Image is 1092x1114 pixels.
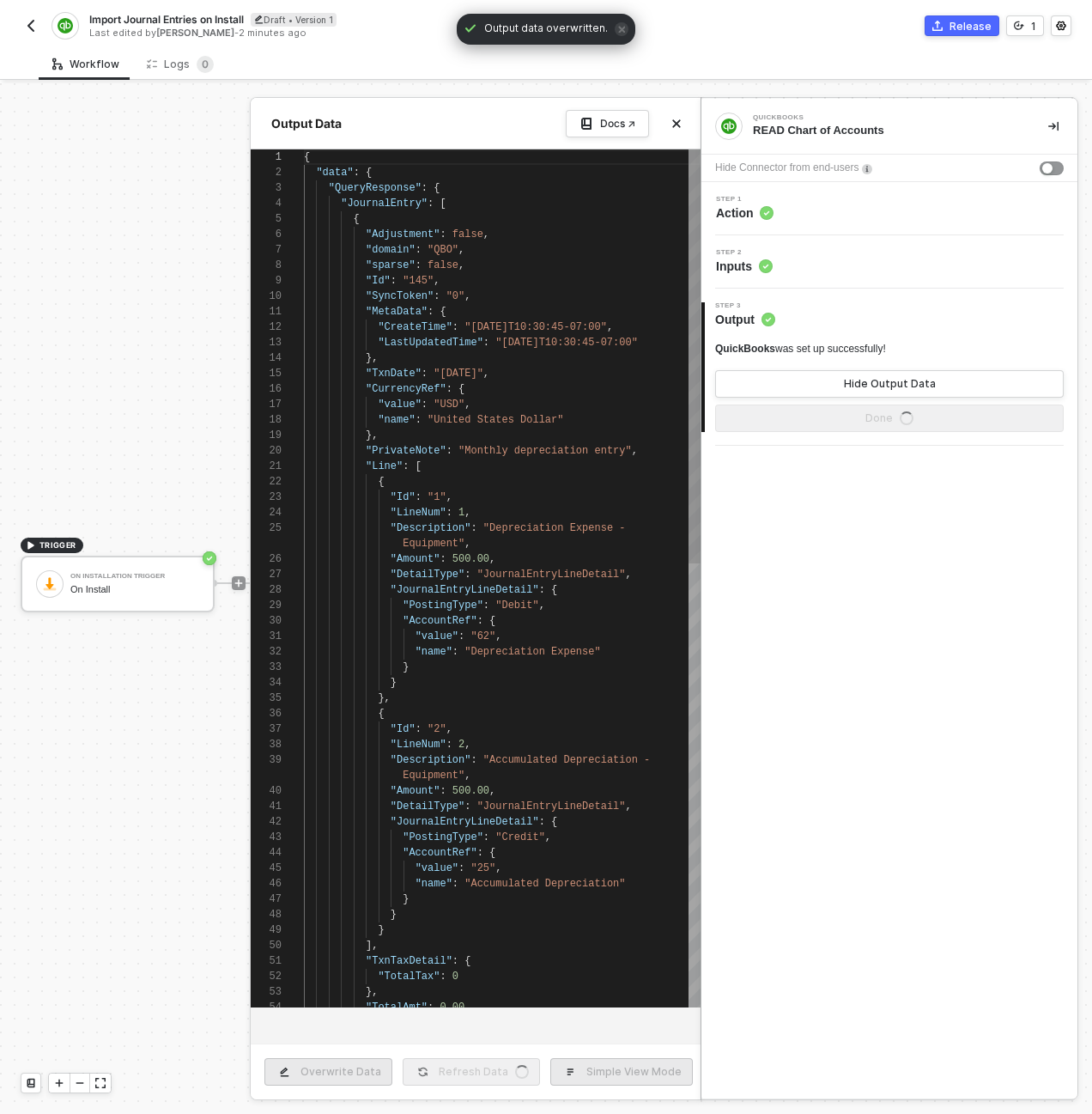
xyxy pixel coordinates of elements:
div: 27 [251,567,282,582]
span: icon-collapse-right [1048,121,1059,131]
span: "CreateTime" [378,321,452,333]
span: "JournalEntry" [341,198,428,210]
span: "Adjustment" [366,228,440,240]
div: 9 [251,273,282,289]
span: : [416,259,422,271]
span: "Credit" [495,831,545,843]
div: Docs ↗ [600,117,635,131]
div: Step 2Inputs [701,249,1077,275]
span: }, [378,692,390,704]
span: "value" [416,630,458,642]
div: 6 [251,227,282,242]
span: , [483,228,489,240]
span: "TxnDate" [366,368,422,380]
span: : [464,569,470,581]
span: : [452,321,458,333]
span: "[DATE]" [434,368,483,380]
span: : [446,739,452,751]
div: 40 [251,783,282,799]
button: Doneicon-loader [715,405,1064,432]
div: 32 [251,644,282,660]
span: , [545,831,551,843]
span: { [366,167,372,179]
span: : [416,723,422,735]
span: "name" [416,646,452,658]
div: 29 [251,598,282,613]
div: 54 [251,1000,282,1015]
span: : [452,646,458,658]
span: : [403,460,409,472]
span: QuickBooks [715,343,775,355]
span: "domain" [366,244,416,256]
span: : [428,1001,434,1014]
span: "1" [428,491,446,503]
div: 26 [251,551,282,567]
span: "JournalEntryLineDetail" [391,816,539,828]
div: 36 [251,706,282,721]
span: "TotalAmt" [366,1001,428,1014]
div: 51 [251,953,282,969]
div: 12 [251,320,282,335]
span: "United States Dollar" [428,414,563,426]
span: ], [366,940,378,952]
span: "Amount" [391,785,440,797]
span: , [464,399,470,411]
div: Step 3Output QuickBookswas set up successfully!Hide Output DataDoneicon-loader [701,302,1077,432]
span: , [446,491,452,503]
span: Step 3 [715,302,775,309]
span: { [551,816,557,828]
div: 35 [251,691,282,706]
span: "TxnTaxDetail" [366,955,452,967]
span: icon-expand [95,1078,106,1088]
span: "Id" [391,491,416,503]
span: { [489,847,495,859]
span: , [495,630,501,642]
button: back [21,15,41,36]
div: 20 [251,443,282,459]
div: 42 [251,814,282,830]
button: Hide Output Data [715,370,1064,398]
span: : [416,414,422,426]
span: : [446,445,452,457]
span: "[DATE]T10:30:45-07:00" [495,337,638,349]
span: Output data overwritten. [484,21,608,38]
span: Step 1 [716,196,773,203]
span: , [464,507,470,519]
span: { [304,151,310,163]
span: "value" [416,862,458,874]
span: : [428,198,434,210]
span: , [607,321,613,333]
span: } [378,924,384,936]
span: : [440,785,446,797]
span: : [446,383,452,395]
div: QuickBooks [753,114,1010,121]
div: 30 [251,613,282,629]
span: "0" [446,290,465,302]
span: "Amount" [391,553,440,565]
span: "Monthly depreciation entry" [458,445,632,457]
span: "Depreciation Expense" [464,646,600,658]
div: 2 [251,165,282,180]
span: Equipment" [403,770,464,782]
span: "LastUpdatedTime" [378,337,482,349]
span: : [452,955,458,967]
span: "DetailType" [391,800,464,813]
span: "62" [470,630,495,642]
span: Action [716,204,773,222]
div: READ Chart of Accounts [753,123,1021,138]
span: "name" [416,878,452,890]
img: integration-icon [721,119,737,134]
span: "2" [428,723,446,735]
span: : [446,507,452,519]
span: "Line" [366,460,403,472]
button: Release [925,15,999,36]
span: icon-check [464,21,477,35]
span: } [403,893,409,905]
div: 46 [251,876,282,892]
span: "AccountRef" [403,847,476,859]
span: , [464,739,470,751]
span: "data" [316,167,353,179]
span: { [551,584,557,596]
div: Draft • Version 1 [251,13,337,27]
span: : [422,399,428,411]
